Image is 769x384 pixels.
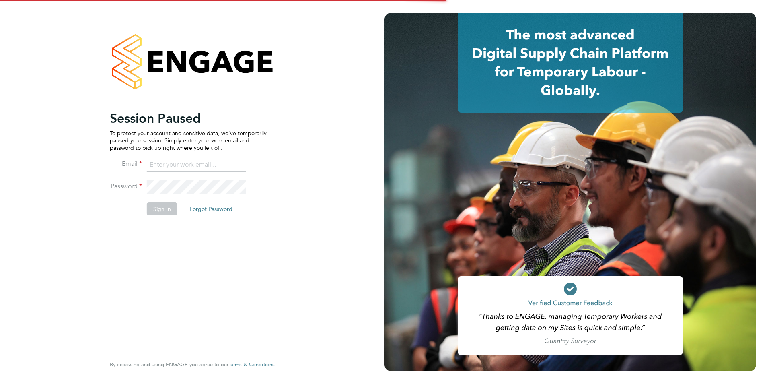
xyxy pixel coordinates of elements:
p: To protect your account and sensitive data, we've temporarily paused your session. Simply enter y... [110,130,267,152]
h2: Session Paused [110,110,267,126]
span: By accessing and using ENGAGE you agree to our [110,361,275,368]
label: Password [110,182,142,191]
a: Terms & Conditions [228,361,275,368]
button: Sign In [147,202,177,215]
input: Enter your work email... [147,158,246,172]
label: Email [110,160,142,168]
button: Forgot Password [183,202,239,215]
